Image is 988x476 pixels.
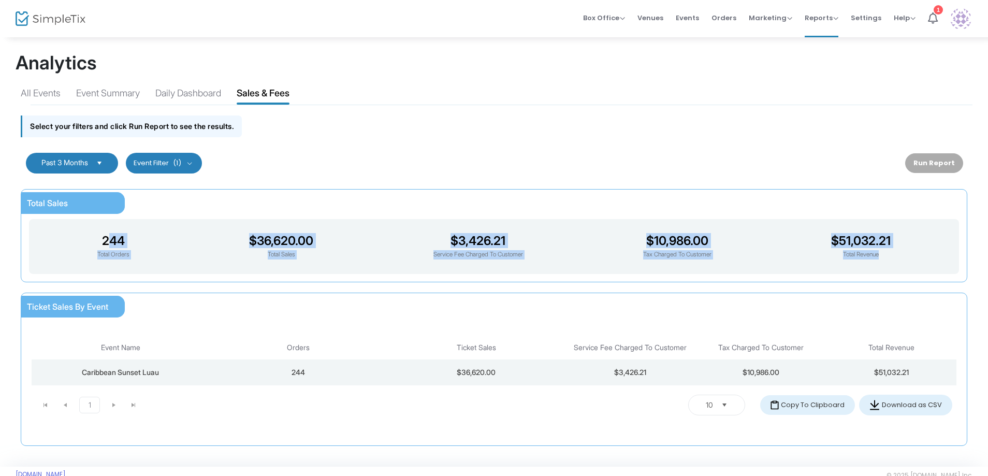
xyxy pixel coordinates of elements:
[237,86,289,104] div: Sales & Fees
[155,86,221,104] div: Daily Dashboard
[433,234,523,248] h3: $3,426.21
[249,234,313,248] h3: $36,620.00
[743,368,779,377] span: $10,986.00
[643,234,711,248] h3: $10,986.00
[831,234,891,248] h3: $51,032.21
[711,5,736,31] span: Orders
[868,343,914,352] span: Total Revenue
[433,250,523,259] p: Service Fee Charged To Customer
[717,397,732,413] button: Select
[76,86,140,104] div: Event Summary
[27,301,108,312] span: Ticket Sales By Event
[676,5,699,31] span: Events
[614,368,646,377] span: $3,426.21
[869,400,880,410] img: donwload-icon
[574,343,687,352] span: Service Fee Charged To Customer
[292,368,305,377] span: 244
[894,13,916,23] span: Help
[32,336,956,386] div: Data table
[97,250,129,259] p: Total Orders
[97,234,129,248] h3: 244
[637,5,663,31] span: Venues
[82,368,159,377] span: Caribbean Sunset Luau
[173,159,181,167] span: (1)
[92,159,107,167] button: Select
[27,198,68,208] span: Total Sales
[16,52,972,74] h1: Analytics
[287,343,310,352] span: Orders
[457,368,496,377] span: $36,620.00
[805,13,838,23] span: Reports
[41,158,88,167] span: Past 3 Months
[874,368,909,377] span: $51,032.21
[934,5,943,15] div: 1
[126,153,202,174] button: Event Filter(1)
[249,250,313,259] p: Total Sales
[851,5,881,31] span: Settings
[771,400,779,410] img: copy-icon
[760,395,855,415] button: Copy To Clipboard
[706,400,713,410] span: 10
[718,343,804,352] span: Tax Charged To Customer
[21,116,242,137] div: Select your filters and click Run Report to see the results.
[101,343,140,352] span: Event Name
[749,13,792,23] span: Marketing
[831,250,891,259] p: Total Revenue
[79,397,100,413] span: Page 1
[643,250,711,259] p: Tax Charged To Customer
[21,86,61,104] div: All Events
[457,343,496,352] span: Ticket Sales
[859,395,952,415] button: Download as CSV
[583,13,625,23] span: Box Office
